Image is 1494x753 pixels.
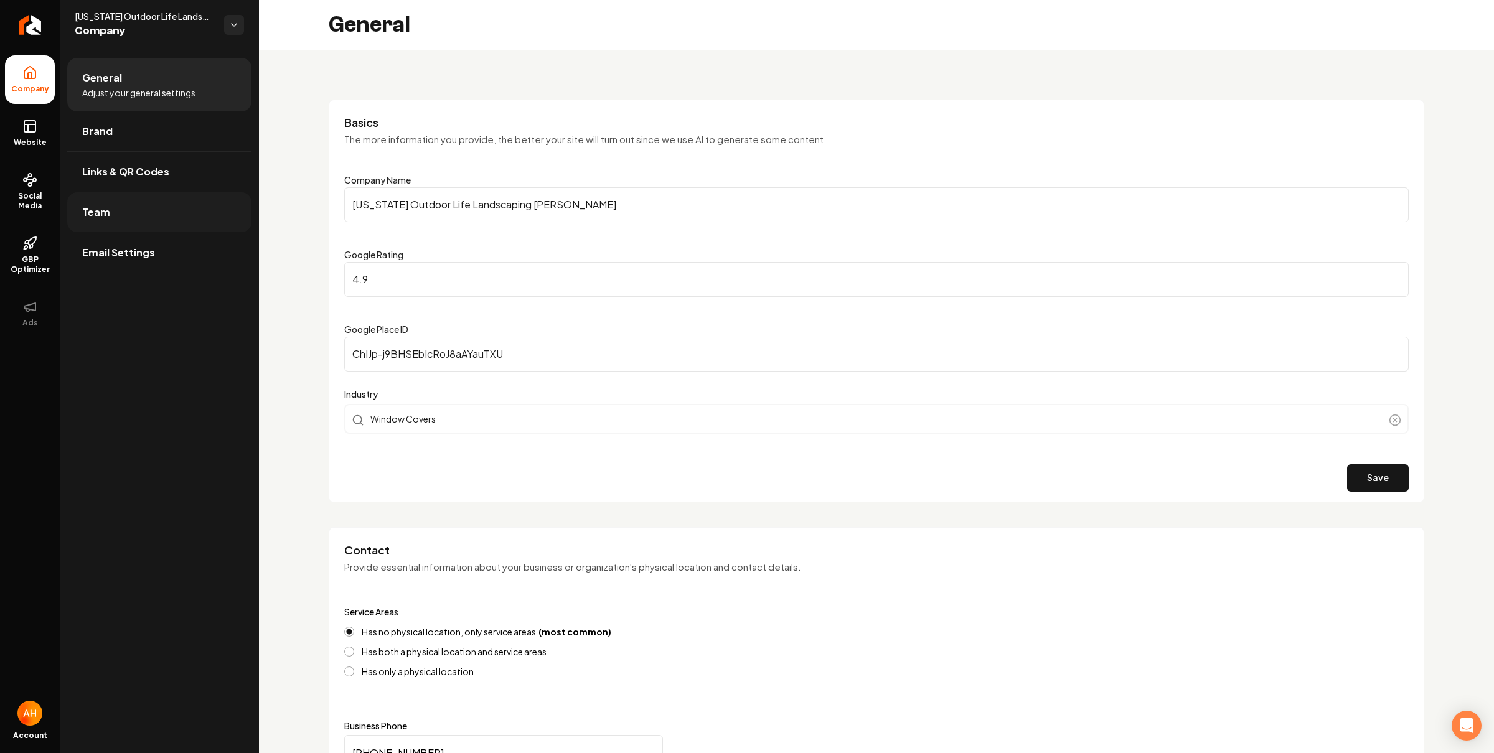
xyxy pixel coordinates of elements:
img: Anthony Hurgoi [17,701,42,726]
span: GBP Optimizer [5,255,55,274]
a: Email Settings [67,233,251,273]
input: Google Place ID [344,337,1409,372]
a: Links & QR Codes [67,152,251,192]
label: Business Phone [344,721,1409,730]
a: Website [5,109,55,157]
label: Google Place ID [344,324,408,335]
span: Links & QR Codes [82,164,169,179]
button: Open user button [17,701,42,726]
h2: General [329,12,410,37]
span: Ads [17,318,43,328]
p: The more information you provide, the better your site will turn out since we use AI to generate ... [344,133,1409,147]
span: Company [75,22,214,40]
span: Social Media [5,191,55,211]
span: Adjust your general settings. [82,87,198,99]
label: Company Name [344,174,411,185]
label: Google Rating [344,249,403,260]
button: Ads [5,289,55,338]
a: Team [67,192,251,232]
a: Social Media [5,162,55,221]
span: Company [6,84,54,94]
a: Brand [67,111,251,151]
span: Account [13,731,47,741]
label: Service Areas [344,606,398,617]
span: [US_STATE] Outdoor Life Landscaping [PERSON_NAME] [75,10,214,22]
span: Email Settings [82,245,155,260]
span: Website [9,138,52,147]
span: Brand [82,124,113,139]
strong: (most common) [538,626,611,637]
p: Provide essential information about your business or organization's physical location and contact... [344,560,1409,574]
img: Rebolt Logo [19,15,42,35]
div: Open Intercom Messenger [1452,711,1482,741]
span: General [82,70,122,85]
label: Industry [344,386,1409,401]
label: Has no physical location, only service areas. [362,627,611,636]
input: Company Name [344,187,1409,222]
label: Has only a physical location. [362,667,476,676]
label: Has both a physical location and service areas. [362,647,549,656]
h3: Contact [344,543,1409,558]
button: Save [1347,464,1409,492]
span: Team [82,205,110,220]
h3: Basics [344,115,1409,130]
input: Google Rating [344,262,1409,297]
a: GBP Optimizer [5,226,55,284]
